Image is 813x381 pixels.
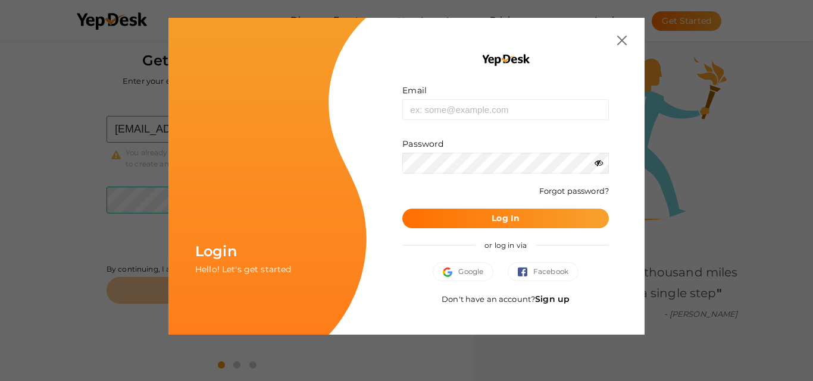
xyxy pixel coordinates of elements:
[518,266,568,278] span: Facebook
[195,243,237,260] span: Login
[443,266,483,278] span: Google
[402,99,609,120] input: ex: some@example.com
[433,262,493,281] button: Google
[492,213,520,223] b: Log In
[443,267,458,277] img: google.svg
[535,294,570,304] a: Sign up
[402,84,427,96] label: Email
[442,294,570,304] span: Don't have an account?
[402,138,443,150] label: Password
[402,209,609,228] button: Log In
[508,262,579,281] button: Facebook
[617,36,627,45] img: close.svg
[476,232,536,259] span: or log in via
[518,267,533,277] img: facebook.svg
[539,186,609,196] a: Forgot password?
[481,53,530,67] img: YEP_black_cropped.png
[195,264,291,275] span: Hello! Let's get started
